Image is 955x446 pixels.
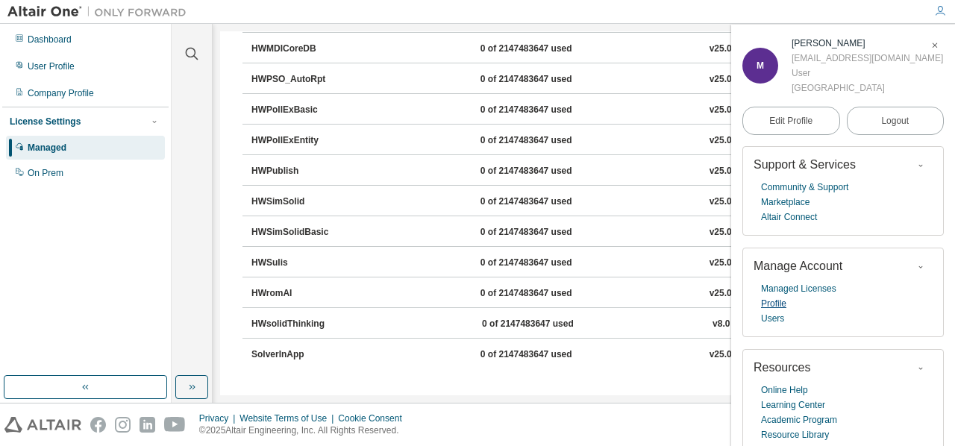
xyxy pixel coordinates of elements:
div: HWMDICoreDB [251,43,386,56]
button: HWPublish0 of 2147483647 usedv25.0Expire date:[DATE] [251,155,925,188]
button: Logout [847,107,945,135]
img: facebook.svg [90,417,106,433]
a: Resource Library [761,427,829,442]
div: v25.0 [710,165,732,178]
button: HWSimSolidBasic0 of 2147483647 usedv25.0Expire date:[DATE] [251,216,925,249]
div: v25.0 [710,43,732,56]
div: 0 of 2147483647 used [480,257,615,270]
div: HWPollExEntity [251,134,386,148]
div: Managed [28,142,66,154]
div: v25.0 [710,226,732,239]
a: Users [761,311,784,326]
div: License Settings [10,116,81,128]
img: Altair One [7,4,194,19]
div: v25.0 [710,73,732,87]
div: v25.0 [710,348,732,362]
span: Resources [754,361,810,374]
img: youtube.svg [164,417,186,433]
button: HWPSO_AutoRpt0 of 2147483647 usedv25.0Expire date:[DATE] [251,63,925,96]
button: HWPollExEntity0 of 2147483647 usedv25.0Expire date:[DATE] [251,125,925,157]
div: Website Terms of Use [239,412,338,424]
button: HWPollExBasic0 of 2147483647 usedv25.0Expire date:[DATE] [251,94,925,127]
a: Edit Profile [742,107,840,135]
div: v25.0 [710,257,732,270]
div: HWSulis [251,257,386,270]
div: 0 of 2147483647 used [480,104,615,117]
div: 0 of 2147483647 used [480,287,615,301]
div: Cookie Consent [338,412,410,424]
div: [EMAIL_ADDRESS][DOMAIN_NAME] [792,51,943,66]
div: [GEOGRAPHIC_DATA] [792,81,943,95]
div: 0 of 2147483647 used [480,43,615,56]
div: User [792,66,943,81]
div: HWromAI [251,287,386,301]
button: HWMDICoreDB0 of 2147483647 usedv25.0Expire date:[DATE] [251,33,925,66]
div: Mischa Schaub [792,36,943,51]
div: v25.0 [710,195,732,209]
button: HWSimSolid0 of 2147483647 usedv25.0Expire date:[DATE] [251,186,925,219]
span: Logout [881,113,909,128]
span: Support & Services [754,158,856,171]
button: SolverInApp0 of 2147483647 usedv25.0Expire date:[DATE] [251,339,925,371]
div: HWPublish [251,165,386,178]
div: 0 of 2147483647 used [480,195,615,209]
img: linkedin.svg [140,417,155,433]
div: Company Profile [28,87,94,99]
div: Dashboard [28,34,72,45]
a: Profile [761,296,786,311]
button: HWSulis0 of 2147483647 usedv25.0Expire date:[DATE] [251,247,925,280]
div: v25.0 [710,287,732,301]
div: On Prem [28,167,63,179]
div: HWPSO_AutoRpt [251,73,386,87]
div: 0 of 2147483647 used [480,73,615,87]
button: HWromAI0 of 2147483647 usedv25.0Expire date:[DATE] [251,277,925,310]
span: Manage Account [754,260,842,272]
img: altair_logo.svg [4,417,81,433]
a: Managed Licenses [761,281,836,296]
div: Privacy [199,412,239,424]
div: User Profile [28,60,75,72]
a: Online Help [761,383,808,398]
div: SolverInApp [251,348,386,362]
img: instagram.svg [115,417,131,433]
div: 0 of 2147483647 used [480,134,615,148]
a: Altair Connect [761,210,817,224]
div: v25.0 [710,134,732,148]
a: Learning Center [761,398,825,412]
p: © 2025 Altair Engineering, Inc. All Rights Reserved. [199,424,411,437]
div: v8.0 [713,318,730,331]
div: 0 of 2147483647 used [480,348,615,362]
span: M [757,60,764,71]
a: Academic Program [761,412,837,427]
div: HWSimSolidBasic [251,226,386,239]
div: 0 of 2147483647 used [480,165,615,178]
a: Marketplace [761,195,810,210]
span: Edit Profile [769,115,812,127]
div: HWSimSolid [251,195,386,209]
div: HWsolidThinking [251,318,386,331]
div: 0 of 2147483647 used [482,318,616,331]
div: v25.0 [710,104,732,117]
button: HWsolidThinking0 of 2147483647 usedv8.0Expire date:[DATE] [251,308,925,341]
div: HWPollExBasic [251,104,386,117]
div: 0 of 2147483647 used [480,226,615,239]
a: Community & Support [761,180,848,195]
